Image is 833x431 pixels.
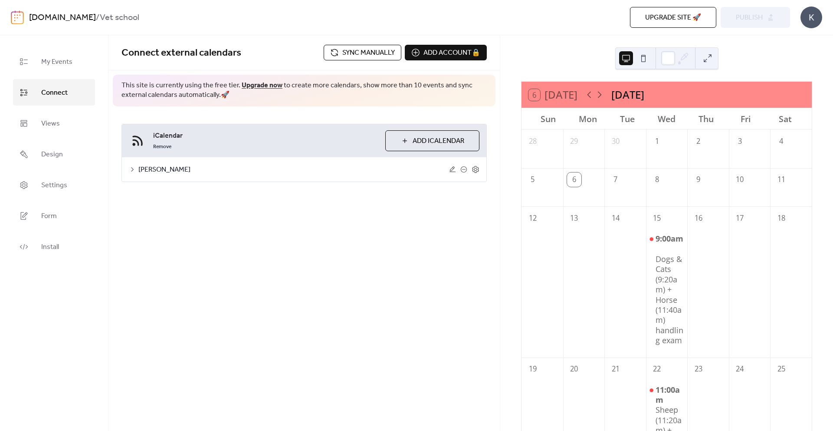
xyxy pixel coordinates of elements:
a: [DOMAIN_NAME] [29,10,96,26]
a: Settings [13,172,95,198]
div: 12 [525,211,540,225]
div: 18 [774,211,788,225]
div: 19 [525,362,540,376]
div: K [800,7,822,28]
b: Vet school [100,10,139,26]
a: Design [13,141,95,167]
div: 25 [774,362,788,376]
div: 30 [608,134,623,149]
div: [DATE] [611,87,644,103]
b: / [96,10,100,26]
div: 11 [774,172,788,187]
span: [PERSON_NAME] [138,165,449,175]
div: 8 [650,172,664,187]
span: Sync manually [342,48,395,58]
div: Sun [528,108,568,129]
div: 10 [733,172,747,187]
div: 22 [650,362,664,376]
div: 3 [733,134,747,149]
div: 23 [691,362,705,376]
a: Install [13,233,95,260]
div: 6 [567,172,581,187]
div: Tue [607,108,647,129]
span: Remove [153,143,171,150]
div: 28 [525,134,540,149]
div: 13 [567,211,581,225]
div: 2 [691,134,705,149]
img: logo [11,10,24,24]
div: 5 [525,172,540,187]
span: 11:00am [656,385,684,405]
span: Upgrade site 🚀 [645,13,701,23]
div: 9 [691,172,705,187]
span: 9:00am [656,234,684,254]
div: Wed [647,108,686,129]
button: Add iCalendar [385,130,479,151]
a: Views [13,110,95,136]
span: Add iCalendar [413,136,464,146]
div: 1 [650,134,664,149]
span: Connect [41,86,68,99]
div: Fri [726,108,765,129]
button: Upgrade site 🚀 [630,7,716,28]
div: 29 [567,134,581,149]
div: Dogs & Cats (9:20am) + Horse (11:40am) handling exam [646,234,688,345]
a: My Events [13,48,95,75]
span: Design [41,148,63,161]
span: Install [41,240,59,254]
div: 15 [650,211,664,225]
div: Dogs & Cats (9:20am) + Horse (11:40am) handling exam [656,254,684,346]
div: 20 [567,362,581,376]
span: My Events [41,55,72,69]
span: Views [41,117,60,130]
div: Sat [765,108,805,129]
a: Upgrade now [242,79,282,92]
div: 7 [608,172,623,187]
span: Connect external calendars [121,43,241,63]
div: 14 [608,211,623,225]
span: Form [41,209,57,223]
div: 17 [733,211,747,225]
span: iCalendar [153,131,378,141]
div: Mon [568,108,607,129]
div: 4 [774,134,788,149]
span: Settings [41,179,67,192]
div: 16 [691,211,705,225]
button: Sync manually [324,45,401,60]
img: ical [129,132,146,149]
a: Connect [13,79,95,106]
span: This site is currently using the free tier. to create more calendars, show more than 10 events an... [121,81,487,100]
div: Thu [686,108,726,129]
div: 21 [608,362,623,376]
a: Form [13,202,95,229]
div: 24 [733,362,747,376]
